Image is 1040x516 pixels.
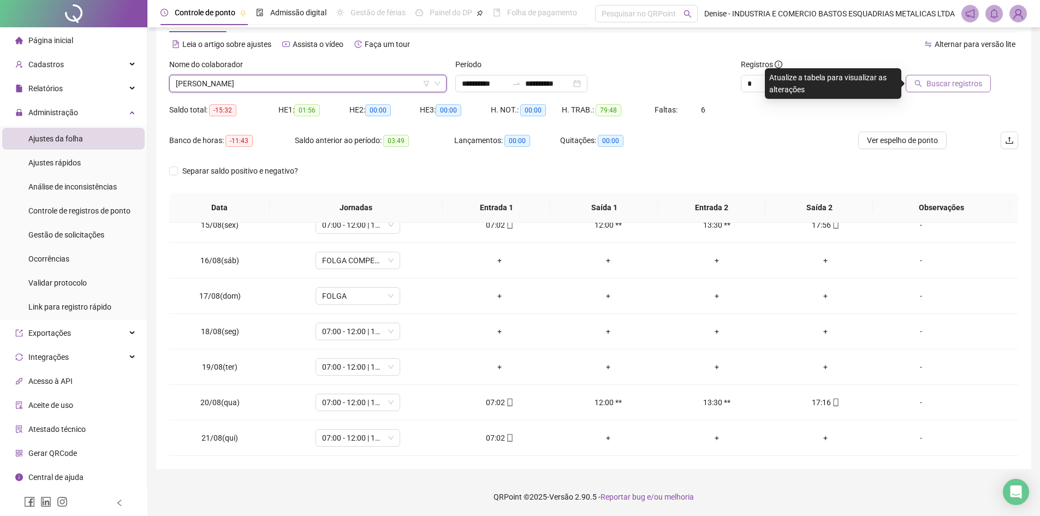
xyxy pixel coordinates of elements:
[560,134,666,147] div: Quitações:
[57,496,68,507] span: instagram
[200,398,240,407] span: 20/08(qua)
[598,135,623,147] span: 00:00
[169,58,250,70] label: Nome do colaborador
[40,496,51,507] span: linkedin
[15,61,23,68] span: user-add
[780,361,871,373] div: +
[434,80,441,87] span: down
[15,329,23,337] span: export
[493,9,501,16] span: book
[322,430,394,446] span: 07:00 - 12:00 | 13:30 - 17:15
[671,432,763,444] div: +
[322,323,394,340] span: 07:00 - 12:00 | 13:30 - 17:15
[454,219,545,231] div: 07:02
[704,8,955,20] span: Denise - INDUSTRIA E COMERCIO BASTOS ESQUADRIAS METALICAS LTDA
[1003,479,1029,505] div: Open Intercom Messenger
[491,104,562,116] div: H. NOT.:
[563,290,654,302] div: +
[873,193,1010,223] th: Observações
[354,40,362,48] span: history
[256,9,264,16] span: file-done
[209,104,236,116] span: -15:32
[671,361,763,373] div: +
[889,361,953,373] div: -
[454,290,545,302] div: +
[858,132,947,149] button: Ver espelho de ponto
[350,8,406,17] span: Gestão de férias
[15,353,23,361] span: sync
[28,206,130,215] span: Controle de registros de ponto
[906,75,991,92] button: Buscar registros
[147,478,1040,516] footer: QRPoint © 2025 - 2.90.5 -
[202,363,237,371] span: 19/08(ter)
[15,109,23,116] span: lock
[15,377,23,385] span: api
[28,278,87,287] span: Validar protocolo
[436,104,461,116] span: 00:00
[455,58,489,70] label: Período
[15,401,23,409] span: audit
[278,104,349,116] div: HE 1:
[935,40,1015,49] span: Alternar para versão lite
[454,361,545,373] div: +
[182,40,271,49] span: Leia o artigo sobre ajustes
[336,9,344,16] span: sun
[443,193,550,223] th: Entrada 1
[28,182,117,191] span: Análise de inconsistências
[601,493,694,501] span: Reportar bug e/ou melhoria
[172,40,180,48] span: file-text
[15,449,23,457] span: qrcode
[199,292,241,300] span: 17/08(dom)
[293,40,343,49] span: Assista o vídeo
[671,290,763,302] div: +
[28,134,83,143] span: Ajustes da folha
[28,329,71,337] span: Exportações
[28,449,77,458] span: Gerar QRCode
[780,432,871,444] div: +
[741,58,782,70] span: Registros
[454,254,545,266] div: +
[889,432,953,444] div: -
[240,10,246,16] span: pushpin
[512,79,521,88] span: swap-right
[780,219,871,231] div: 17:56
[201,221,239,229] span: 15/08(sex)
[28,473,84,482] span: Central de ajuda
[28,36,73,45] span: Página inicial
[15,37,23,44] span: home
[116,499,123,507] span: left
[505,434,514,442] span: mobile
[201,327,239,336] span: 18/08(seg)
[294,104,320,116] span: 01:56
[965,9,975,19] span: notification
[1005,136,1014,145] span: upload
[28,254,69,263] span: Ocorrências
[477,10,483,16] span: pushpin
[28,303,111,311] span: Link para registro rápido
[550,193,658,223] th: Saída 1
[504,135,530,147] span: 00:00
[889,290,953,302] div: -
[295,134,454,147] div: Saldo anterior ao período:
[655,105,679,114] span: Faltas:
[28,60,64,69] span: Cadastros
[454,134,560,147] div: Lançamentos:
[549,493,573,501] span: Versão
[28,84,63,93] span: Relatórios
[322,288,394,304] span: FOLGA
[867,134,938,146] span: Ver espelho de ponto
[270,193,443,223] th: Jornadas
[169,193,270,223] th: Data
[765,193,873,223] th: Saída 2
[270,8,326,17] span: Admissão digital
[28,230,104,239] span: Gestão de solicitações
[161,9,168,16] span: clock-circle
[322,359,394,375] span: 07:00 - 12:00 | 13:30 - 17:15
[415,9,423,16] span: dashboard
[505,221,514,229] span: mobile
[454,325,545,337] div: +
[889,254,953,266] div: -
[563,432,654,444] div: +
[225,135,253,147] span: -11:43
[1010,5,1026,22] img: 89697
